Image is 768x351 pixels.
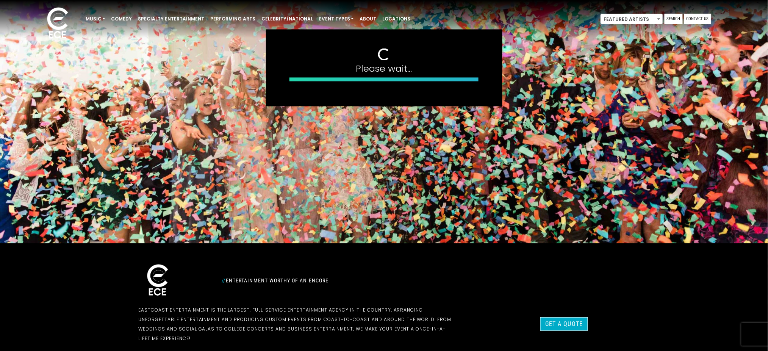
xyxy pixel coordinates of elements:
[139,305,463,343] p: EastCoast Entertainment is the largest, full-service entertainment agency in the country, arrangi...
[540,317,588,331] a: Get a Quote
[316,13,357,25] a: Event Types
[135,13,207,25] a: Specialty Entertainment
[357,13,379,25] a: About
[217,274,468,287] div: Entertainment Worthy of an Encore
[222,277,226,284] span: //
[289,64,479,75] h4: Please wait...
[601,14,663,24] span: Featured Artists
[108,13,135,25] a: Comedy
[139,262,177,299] img: ece_new_logo_whitev2-1.png
[39,5,77,42] img: ece_new_logo_whitev2-1.png
[684,14,711,24] a: Contact Us
[379,13,413,25] a: Locations
[83,13,108,25] a: Music
[601,14,663,25] span: Featured Artists
[665,14,683,24] a: Search
[207,13,258,25] a: Performing Arts
[258,13,316,25] a: Celebrity/National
